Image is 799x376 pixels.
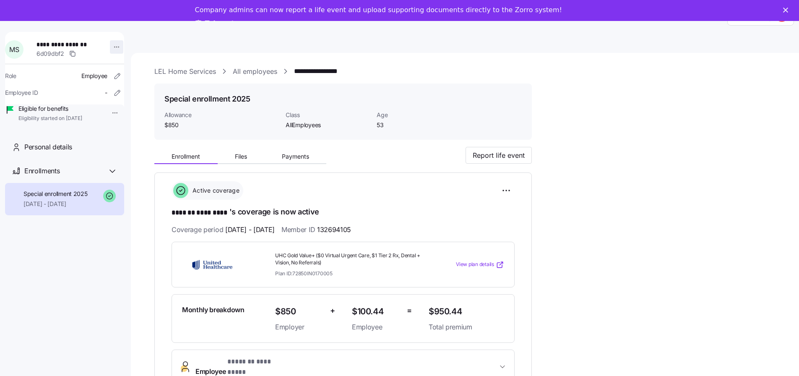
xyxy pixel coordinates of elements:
span: + [330,305,335,317]
span: $850 [275,305,323,319]
span: Files [235,154,247,159]
span: Employer [275,322,323,332]
span: Employee ID [5,89,38,97]
div: Company admins can now report a life event and upload supporting documents directly to the Zorro ... [195,6,562,14]
span: Special enrollment 2025 [23,190,88,198]
span: Eligible for benefits [18,104,82,113]
span: $100.44 [352,305,400,319]
span: Enrollment [172,154,200,159]
button: Report life event [466,147,532,164]
span: Enrollments [24,166,60,176]
span: View plan details [456,261,494,269]
span: Coverage period [172,225,275,235]
span: Role [5,72,16,80]
span: Age [377,111,461,119]
span: Total premium [429,322,504,332]
span: Personal details [24,142,72,152]
span: Employee [352,322,400,332]
span: Plan ID: 72850IN0170005 [275,270,333,277]
span: Class [286,111,370,119]
span: Report life event [473,150,525,160]
h1: 's coverage is now active [172,206,515,218]
span: [DATE] - [DATE] [225,225,275,235]
a: LEL Home Services [154,66,216,77]
span: $850 [164,121,279,129]
a: All employees [233,66,277,77]
span: Monthly breakdown [182,305,245,315]
span: $950.44 [429,305,504,319]
span: Allowance [164,111,279,119]
div: Close [783,8,791,13]
a: Take a tour [195,19,247,29]
span: AllEmployees [286,121,370,129]
h1: Special enrollment 2025 [164,94,250,104]
img: UnitedHealthcare [182,255,242,274]
span: [DATE] - [DATE] [23,200,88,208]
span: Member ID [281,225,351,235]
span: Employee [81,72,107,80]
span: Eligibility started on [DATE] [18,115,82,122]
span: = [407,305,412,317]
span: 6d09dbf2 [36,50,64,58]
span: 132694105 [317,225,351,235]
span: Active coverage [190,186,239,195]
span: Payments [282,154,309,159]
span: UHC Gold Value+ ($0 Virtual Urgent Care, $1 Tier 2 Rx, Dental + Vision, No Referrals) [275,252,422,266]
span: M S [9,46,19,53]
a: View plan details [456,261,504,269]
span: 53 [377,121,461,129]
span: - [105,89,107,97]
